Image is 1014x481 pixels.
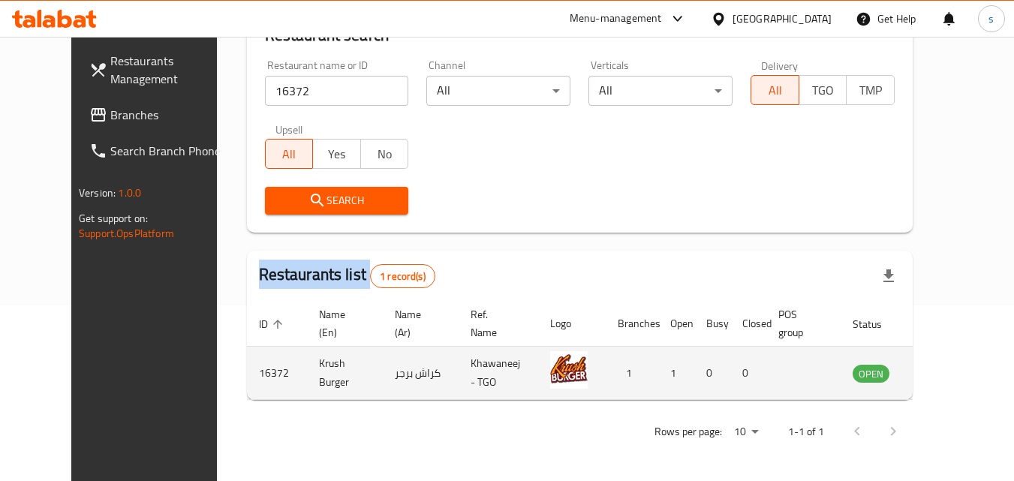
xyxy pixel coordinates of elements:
span: Ref. Name [471,305,520,341]
th: Logo [538,301,606,347]
button: TGO [799,75,847,105]
button: All [751,75,799,105]
span: OPEN [853,365,889,383]
a: Restaurants Management [77,43,241,97]
span: POS group [778,305,823,341]
button: TMP [846,75,895,105]
th: Branches [606,301,658,347]
div: Export file [871,258,907,294]
button: Yes [312,139,361,169]
button: All [265,139,314,169]
div: OPEN [853,365,889,383]
td: Krush Burger [307,347,383,400]
div: Rows per page: [728,421,764,443]
span: All [757,80,793,101]
td: 1 [658,347,694,400]
td: كراش برجر [383,347,459,400]
th: Busy [694,301,730,347]
table: enhanced table [247,301,971,400]
th: Closed [730,301,766,347]
span: TMP [853,80,889,101]
td: 16372 [247,347,307,400]
span: Search Branch Phone [110,142,229,160]
span: ID [259,315,287,333]
span: Version: [79,183,116,203]
div: All [588,76,733,106]
td: 1 [606,347,658,400]
span: s [988,11,994,27]
input: Search for restaurant name or ID.. [265,76,409,106]
span: Restaurants Management [110,52,229,88]
a: Search Branch Phone [77,133,241,169]
p: Rows per page: [654,422,722,441]
span: Name (En) [319,305,365,341]
span: TGO [805,80,841,101]
p: 1-1 of 1 [788,422,824,441]
span: Branches [110,106,229,124]
span: Search [277,191,397,210]
td: 0 [694,347,730,400]
span: All [272,143,308,165]
th: Open [658,301,694,347]
button: Search [265,187,409,215]
label: Delivery [761,60,799,71]
label: Upsell [275,124,303,134]
a: Branches [77,97,241,133]
span: 1.0.0 [118,183,141,203]
span: 1 record(s) [371,269,435,284]
td: 0 [730,347,766,400]
span: Name (Ar) [395,305,441,341]
img: Krush Burger [550,351,588,389]
span: Status [853,315,901,333]
h2: Restaurants list [259,263,435,288]
button: No [360,139,409,169]
td: Khawaneej - TGO [459,347,538,400]
div: All [426,76,570,106]
div: Menu-management [570,10,662,28]
h2: Restaurant search [265,24,895,47]
div: Total records count [370,264,435,288]
span: Get support on: [79,209,148,228]
div: [GEOGRAPHIC_DATA] [733,11,832,27]
a: Support.OpsPlatform [79,224,174,243]
span: Yes [319,143,355,165]
span: No [367,143,403,165]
